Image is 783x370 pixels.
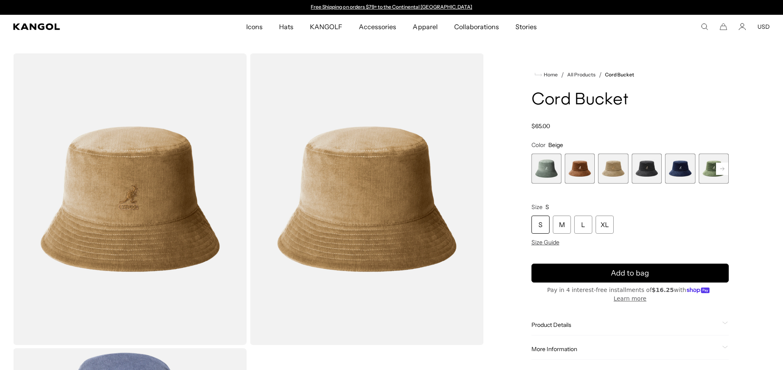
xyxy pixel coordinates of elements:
[13,53,247,345] img: color-beige
[558,70,564,80] li: /
[596,70,602,80] li: /
[359,15,396,39] span: Accessories
[699,154,729,184] div: 6 of 9
[531,141,545,149] span: Color
[701,23,708,30] summary: Search here
[531,70,729,80] nav: breadcrumbs
[565,154,595,184] label: Wood
[574,216,592,234] div: L
[238,15,271,39] a: Icons
[531,154,561,184] label: Sage Green
[13,23,163,30] a: Kangol
[531,345,719,353] span: More Information
[531,239,559,246] span: Size Guide
[531,91,729,109] h1: Cord Bucket
[413,15,437,39] span: Apparel
[665,154,695,184] div: 5 of 9
[404,15,446,39] a: Apparel
[567,72,596,78] a: All Products
[307,4,476,11] slideshow-component: Announcement bar
[531,216,550,234] div: S
[271,15,302,39] a: Hats
[565,154,595,184] div: 2 of 9
[632,154,662,184] div: 4 of 9
[250,53,483,345] img: color-beige
[720,23,727,30] button: Cart
[515,15,537,39] span: Stories
[446,15,507,39] a: Collaborations
[310,15,342,39] span: KANGOLF
[545,203,549,211] span: S
[246,15,263,39] span: Icons
[548,141,563,149] span: Beige
[611,268,649,279] span: Add to bag
[454,15,499,39] span: Collaborations
[279,15,293,39] span: Hats
[596,216,614,234] div: XL
[531,122,550,130] span: $65.00
[351,15,404,39] a: Accessories
[531,321,719,329] span: Product Details
[699,154,729,184] label: Olive
[507,15,545,39] a: Stories
[542,72,558,78] span: Home
[632,154,662,184] label: Black
[535,71,558,78] a: Home
[605,72,634,78] a: Cord Bucket
[758,23,770,30] button: USD
[598,154,628,184] div: 3 of 9
[598,154,628,184] label: Beige
[307,4,476,11] div: 1 of 2
[302,15,351,39] a: KANGOLF
[307,4,476,11] div: Announcement
[311,4,472,10] a: Free Shipping on orders $79+ to the Continental [GEOGRAPHIC_DATA]
[531,203,543,211] span: Size
[553,216,571,234] div: M
[531,264,729,283] button: Add to bag
[739,23,746,30] a: Account
[531,154,561,184] div: 1 of 9
[665,154,695,184] label: Navy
